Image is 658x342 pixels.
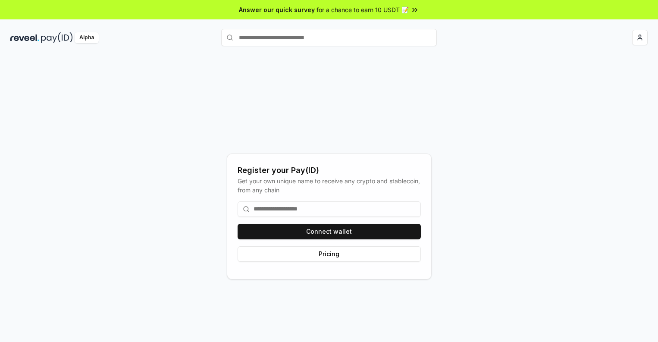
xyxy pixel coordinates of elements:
span: for a chance to earn 10 USDT 📝 [316,5,409,14]
div: Alpha [75,32,99,43]
button: Connect wallet [238,224,421,239]
img: pay_id [41,32,73,43]
div: Register your Pay(ID) [238,164,421,176]
div: Get your own unique name to receive any crypto and stablecoin, from any chain [238,176,421,195]
img: reveel_dark [10,32,39,43]
span: Answer our quick survey [239,5,315,14]
button: Pricing [238,246,421,262]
